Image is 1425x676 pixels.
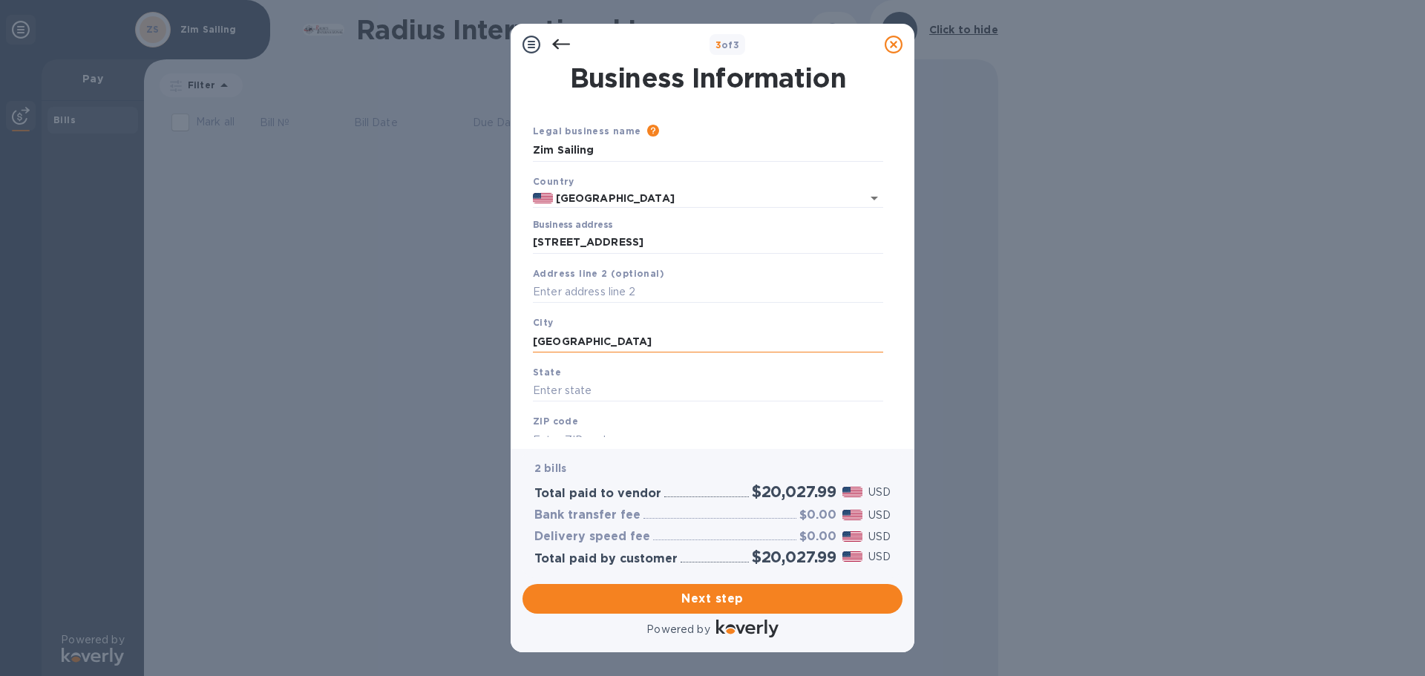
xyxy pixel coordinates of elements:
[646,622,710,637] p: Powered by
[533,416,578,427] b: ZIP code
[868,508,891,523] p: USD
[868,529,891,545] p: USD
[533,281,883,303] input: Enter address line 2
[533,125,641,137] b: Legal business name
[842,510,862,520] img: USD
[533,140,883,162] input: Enter legal business name
[868,485,891,500] p: USD
[533,367,561,378] b: State
[534,462,566,474] b: 2 bills
[799,530,836,544] h3: $0.00
[534,590,891,608] span: Next step
[522,584,902,614] button: Next step
[533,317,554,328] b: City
[533,330,883,352] input: Enter city
[533,221,612,230] label: Business address
[868,549,891,565] p: USD
[799,508,836,522] h3: $0.00
[842,487,862,497] img: USD
[534,487,661,501] h3: Total paid to vendor
[533,268,664,279] b: Address line 2 (optional)
[533,193,553,203] img: US
[534,552,678,566] h3: Total paid by customer
[842,531,862,542] img: USD
[715,39,740,50] b: of 3
[842,551,862,562] img: USD
[715,39,721,50] span: 3
[533,380,883,402] input: Enter state
[716,620,779,637] img: Logo
[530,62,886,93] h1: Business Information
[553,189,842,208] input: Select country
[533,176,574,187] b: Country
[534,508,641,522] h3: Bank transfer fee
[752,482,836,501] h2: $20,027.99
[864,188,885,209] button: Open
[533,429,883,451] input: Enter ZIP code
[752,548,836,566] h2: $20,027.99
[534,530,650,544] h3: Delivery speed fee
[533,232,883,254] input: Enter address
